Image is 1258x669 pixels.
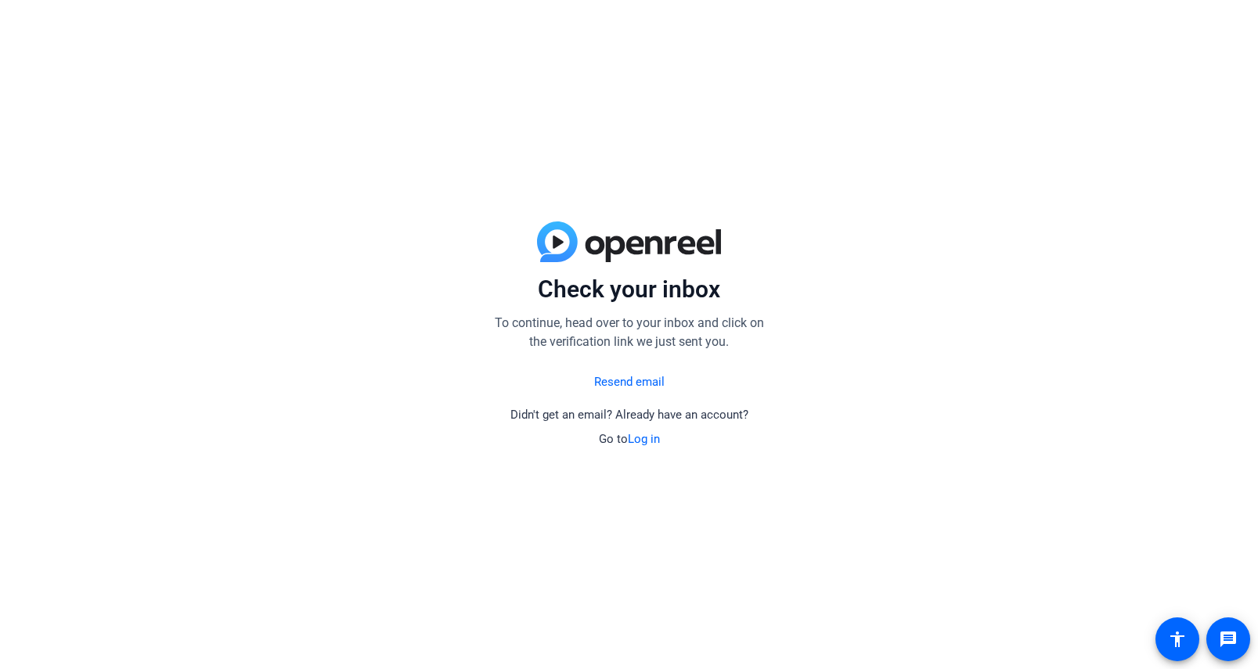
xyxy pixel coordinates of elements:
mat-icon: message [1219,630,1238,649]
img: blue-gradient.svg [537,221,721,262]
span: Didn't get an email? Already have an account? [510,408,748,422]
a: Resend email [594,373,665,391]
p: To continue, head over to your inbox and click on the verification link we just sent you. [488,314,770,351]
a: Log in [628,432,660,446]
span: Go to [599,432,660,446]
p: Check your inbox [488,275,770,304]
mat-icon: accessibility [1168,630,1187,649]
